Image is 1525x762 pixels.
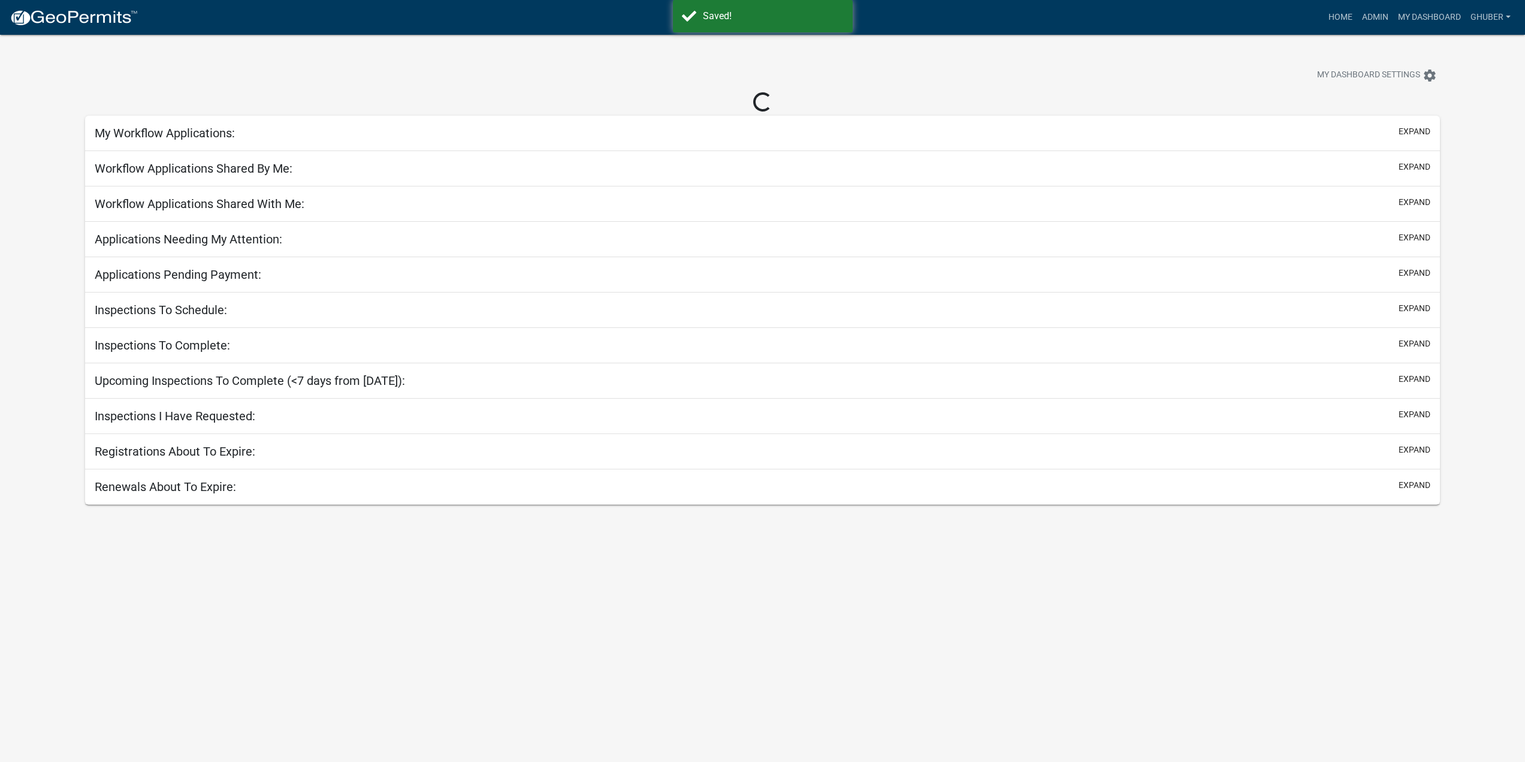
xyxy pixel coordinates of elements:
h5: My Workflow Applications: [95,126,235,140]
button: expand [1399,373,1430,385]
i: settings [1423,68,1437,83]
button: expand [1399,302,1430,315]
button: expand [1399,231,1430,244]
button: expand [1399,267,1430,279]
h5: Renewals About To Expire: [95,480,236,494]
a: My Dashboard [1393,6,1466,29]
h5: Inspections I Have Requested: [95,409,255,423]
h5: Registrations About To Expire: [95,444,255,459]
button: expand [1399,479,1430,492]
a: Home [1324,6,1357,29]
h5: Applications Pending Payment: [95,267,261,282]
h5: Upcoming Inspections To Complete (<7 days from [DATE]): [95,374,405,388]
div: Saved! [703,9,844,23]
button: expand [1399,444,1430,456]
button: expand [1399,338,1430,350]
h5: Inspections To Complete: [95,338,230,353]
h5: Workflow Applications Shared By Me: [95,161,292,176]
button: My Dashboard Settingssettings [1307,64,1447,87]
button: expand [1399,408,1430,421]
h5: Applications Needing My Attention: [95,232,282,246]
button: expand [1399,161,1430,173]
button: expand [1399,125,1430,138]
h5: Inspections To Schedule: [95,303,227,317]
button: expand [1399,196,1430,209]
a: GHuber [1466,6,1515,29]
h5: Workflow Applications Shared With Me: [95,197,304,211]
span: My Dashboard Settings [1317,68,1420,83]
a: Admin [1357,6,1393,29]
